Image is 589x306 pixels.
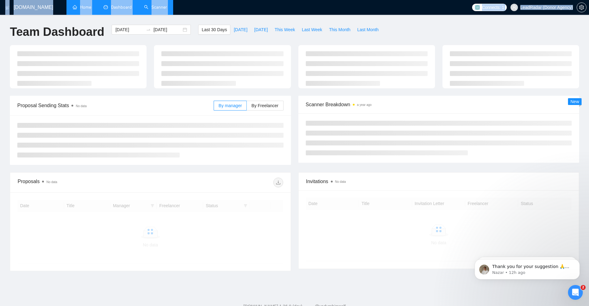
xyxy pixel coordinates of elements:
button: This Month [326,25,354,35]
button: Last Month [354,25,382,35]
span: [DATE] [254,26,268,33]
span: This Week [275,26,295,33]
button: setting [577,2,587,12]
span: New [570,99,579,104]
button: [DATE] [230,25,251,35]
span: No data [335,180,346,183]
span: user [512,5,516,10]
span: By manager [219,103,242,108]
span: No data [76,104,87,108]
button: This Week [271,25,298,35]
span: This Month [329,26,350,33]
iframe: Intercom notifications message [465,246,589,289]
button: Last Week [298,25,326,35]
span: swap-right [146,27,151,32]
h1: Team Dashboard [10,25,104,39]
span: 2 [581,285,586,290]
span: 1 [502,4,504,11]
img: upwork-logo.png [475,5,480,10]
span: Last Month [357,26,378,33]
div: Proposals [18,178,150,187]
input: Start date [115,26,143,33]
a: searchScanner [144,5,167,10]
iframe: Intercom live chat [568,285,583,300]
span: Connects: [482,4,501,11]
input: End date [153,26,181,33]
span: to [146,27,151,32]
span: Last 30 Days [202,26,227,33]
span: Invitations [306,178,572,185]
span: Dashboard [111,5,132,10]
span: No data [46,180,57,184]
span: [DATE] [234,26,247,33]
a: homeHome [73,5,91,10]
time: a year ago [357,103,372,107]
span: Proposal Sending Stats [17,102,214,109]
span: dashboard [104,5,108,9]
span: By Freelancer [251,103,278,108]
span: Last Week [302,26,322,33]
span: Scanner Breakdown [306,101,572,108]
button: Last 30 Days [198,25,230,35]
img: logo [5,3,10,13]
a: setting [577,5,587,10]
button: [DATE] [251,25,271,35]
